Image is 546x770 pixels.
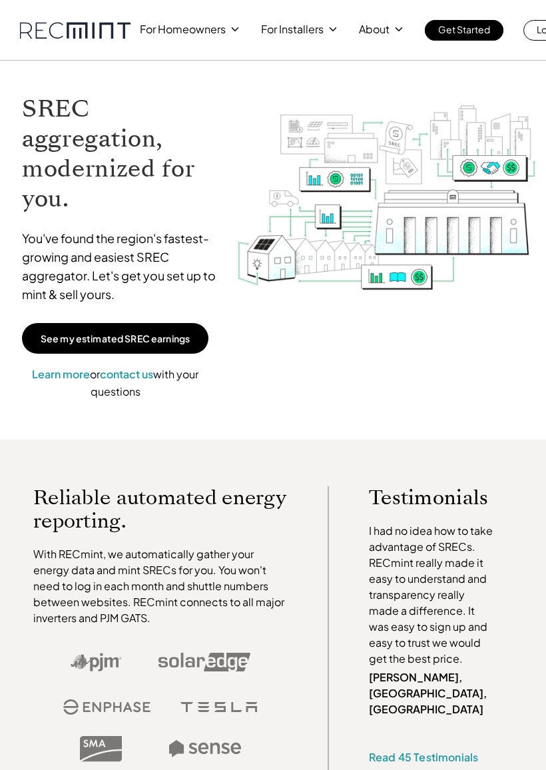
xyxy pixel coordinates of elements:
[100,367,153,381] a: contact us
[33,546,288,626] p: With RECmint, we automatically gather your energy data and mint SRECs for you. You won't need to ...
[369,523,496,667] p: I had no idea how to take advantage of SRECs. RECmint really made it easy to understand and trans...
[369,486,496,510] p: Testimonials
[32,367,90,381] a: Learn more
[438,20,490,39] p: Get Started
[22,229,223,304] p: You've found the region's fastest-growing and easiest SREC aggregator. Let's get you set up to mi...
[369,669,496,717] p: [PERSON_NAME], [GEOGRAPHIC_DATA], [GEOGRAPHIC_DATA]
[425,20,503,41] a: Get Started
[261,20,324,39] p: For Installers
[41,332,190,344] p: See my estimated SREC earnings
[359,20,390,39] p: About
[22,366,208,400] p: or with your questions
[22,94,223,214] h1: SREC aggregation, modernized for you.
[33,486,288,533] p: Reliable automated energy reporting.
[369,750,478,764] a: Read 45 Testimonials
[140,20,226,39] p: For Homeowners
[22,323,208,354] a: See my estimated SREC earnings
[236,81,537,322] img: RECmint value cycle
